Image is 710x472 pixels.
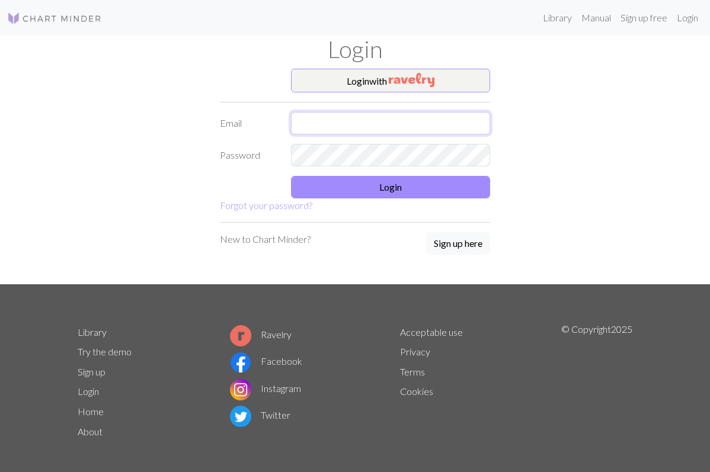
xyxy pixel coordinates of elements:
a: Library [538,6,577,30]
img: Twitter logo [230,406,251,427]
a: Home [78,406,104,417]
a: Manual [577,6,616,30]
p: © Copyright 2025 [561,322,632,442]
img: Facebook logo [230,352,251,373]
a: Login [78,386,99,397]
a: Twitter [230,409,290,420]
a: Ravelry [230,329,292,340]
button: Sign up here [426,232,490,255]
button: Loginwith [291,69,490,92]
img: Ravelry [389,73,434,87]
a: Forgot your password? [220,200,312,211]
a: Library [78,326,107,338]
p: New to Chart Minder? [220,232,311,246]
img: Logo [7,11,102,25]
img: Instagram logo [230,379,251,400]
a: Sign up free [616,6,672,30]
a: Acceptable use [400,326,463,338]
a: Cookies [400,386,433,397]
img: Ravelry logo [230,325,251,346]
label: Email [213,112,284,134]
label: Password [213,144,284,166]
a: Login [672,6,703,30]
a: About [78,426,103,437]
a: Instagram [230,383,301,394]
h1: Login [71,36,639,64]
button: Login [291,176,490,198]
a: Terms [400,366,425,377]
a: Sign up here [426,232,490,256]
a: Facebook [230,355,302,367]
a: Sign up [78,366,105,377]
a: Try the demo [78,346,132,357]
a: Privacy [400,346,430,357]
